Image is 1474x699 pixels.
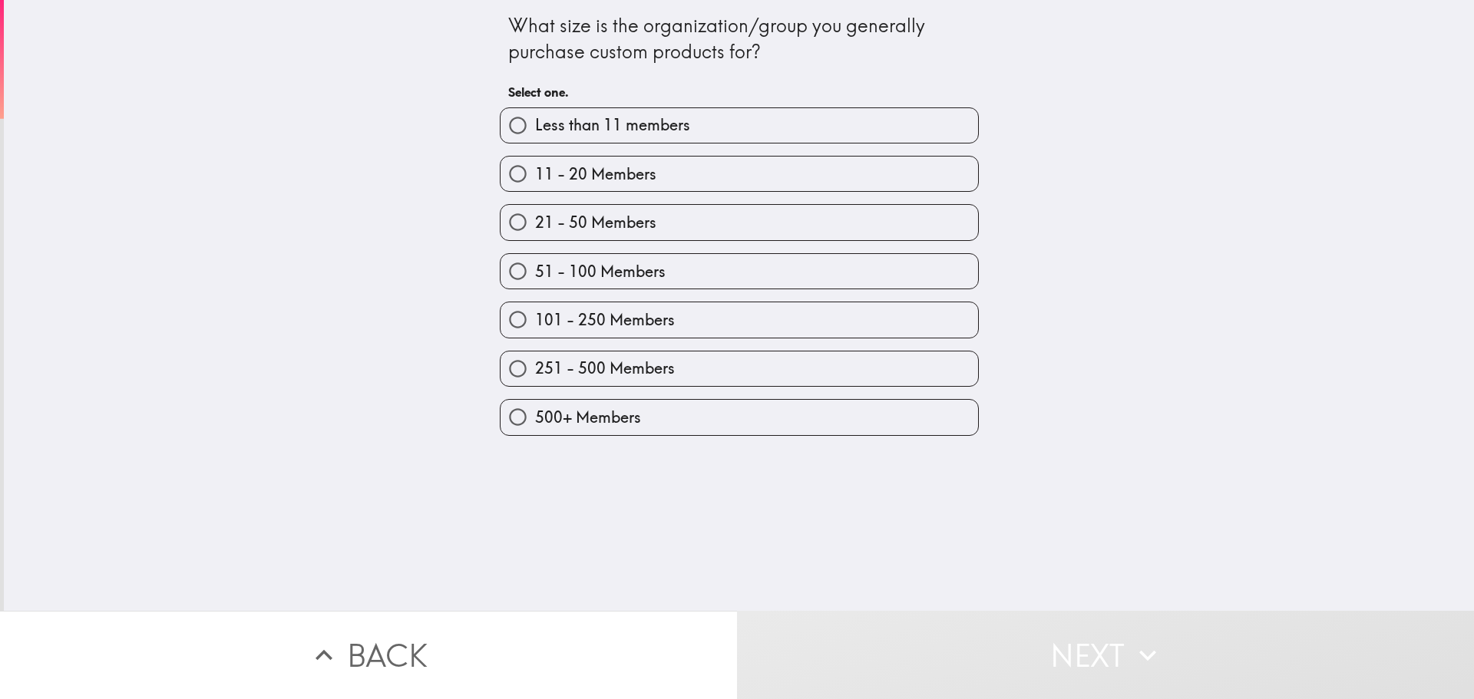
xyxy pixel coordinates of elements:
span: 51 - 100 Members [535,261,666,282]
span: Less than 11 members [535,114,690,136]
button: 500+ Members [501,400,978,434]
button: 51 - 100 Members [501,254,978,289]
button: 251 - 500 Members [501,351,978,386]
button: Less than 11 members [501,108,978,143]
span: 251 - 500 Members [535,358,675,379]
button: 101 - 250 Members [501,302,978,337]
button: Next [737,611,1474,699]
button: 21 - 50 Members [501,205,978,239]
span: 21 - 50 Members [535,212,656,233]
span: 101 - 250 Members [535,309,675,331]
span: 11 - 20 Members [535,163,656,185]
div: What size is the organization/group you generally purchase custom products for? [508,13,970,64]
button: 11 - 20 Members [501,157,978,191]
span: 500+ Members [535,407,641,428]
h6: Select one. [508,84,970,101]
